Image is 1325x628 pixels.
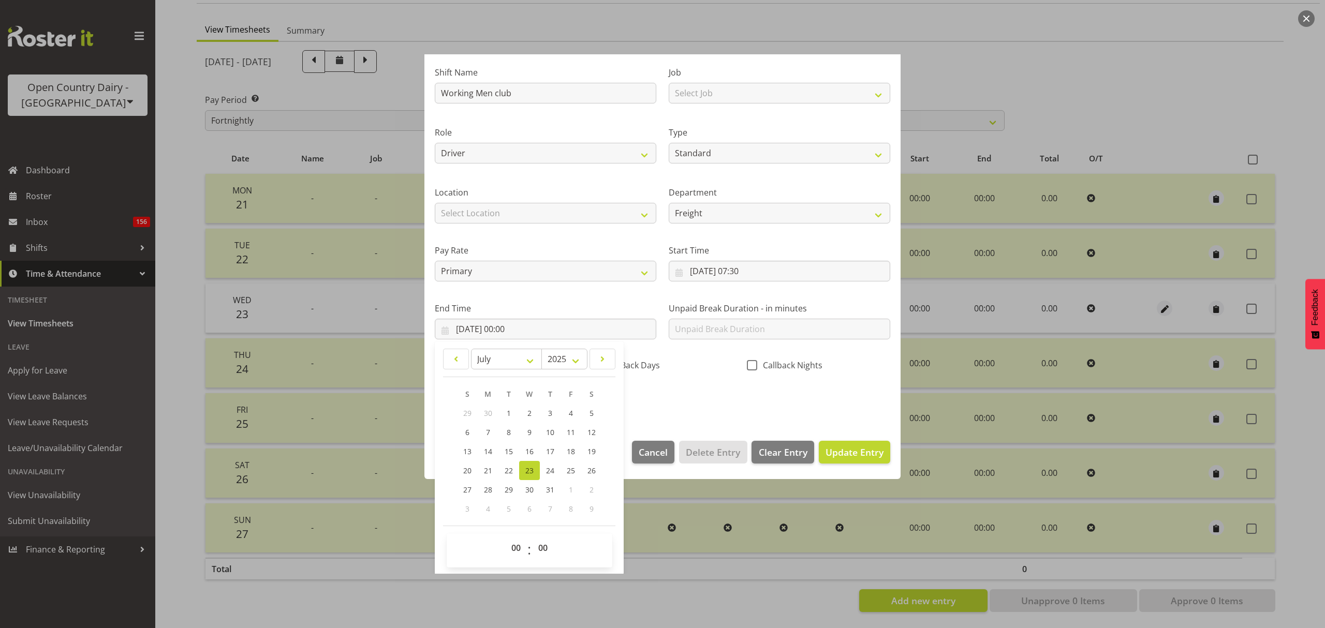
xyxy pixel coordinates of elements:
span: Feedback [1311,289,1320,325]
span: 9 [527,427,532,437]
a: 29 [498,480,519,499]
span: 10 [546,427,554,437]
span: 9 [590,504,594,514]
input: Click to select... [669,261,890,281]
input: Click to select... [435,319,656,339]
span: 5 [590,408,594,418]
span: 23 [525,466,534,475]
a: 16 [519,442,540,461]
span: 30 [484,408,492,418]
span: 17 [546,446,554,456]
span: 30 [525,485,534,495]
a: 30 [519,480,540,499]
a: 9 [519,423,540,442]
span: M [484,389,491,399]
a: 26 [581,461,602,480]
span: 15 [505,446,513,456]
span: 5 [507,504,511,514]
a: 2 [519,403,540,423]
label: Pay Rate [435,244,656,257]
span: 18 [567,446,575,456]
span: 16 [525,446,534,456]
label: End Time [435,302,656,315]
span: 11 [567,427,575,437]
span: 28 [484,485,492,495]
span: 14 [484,446,492,456]
span: 7 [486,427,490,437]
span: F [569,389,572,399]
a: 19 [581,442,602,461]
span: 31 [546,485,554,495]
label: Start Time [669,244,890,257]
label: Department [669,186,890,199]
label: Type [669,126,890,139]
a: 22 [498,461,519,480]
span: 26 [587,466,596,475]
a: 10 [540,423,561,442]
a: 7 [478,423,498,442]
button: Delete Entry [679,441,747,463]
button: Feedback - Show survey [1305,279,1325,349]
span: Clear Entry [759,445,807,459]
span: T [507,389,511,399]
a: 23 [519,461,540,480]
span: Cancel [639,445,668,459]
label: Shift Name [435,66,656,79]
a: 14 [478,442,498,461]
a: 28 [478,480,498,499]
span: 4 [569,408,573,418]
a: 24 [540,461,561,480]
a: 27 [457,480,478,499]
label: Unpaid Break Duration - in minutes [669,302,890,315]
span: 12 [587,427,596,437]
a: 21 [478,461,498,480]
span: 4 [486,504,490,514]
span: : [527,537,531,563]
span: 24 [546,466,554,475]
a: 11 [561,423,581,442]
span: 25 [567,466,575,475]
label: Job [669,66,890,79]
a: 12 [581,423,602,442]
a: 20 [457,461,478,480]
span: 7 [548,504,552,514]
span: 20 [463,466,472,475]
span: 21 [484,466,492,475]
span: 2 [590,485,594,495]
button: Clear Entry [752,441,814,463]
span: 8 [507,427,511,437]
span: S [465,389,469,399]
input: Shift Name [435,83,656,103]
span: 29 [505,485,513,495]
span: W [526,389,533,399]
button: Cancel [632,441,674,463]
button: Update Entry [819,441,890,463]
span: 2 [527,408,532,418]
span: 8 [569,504,573,514]
span: 1 [507,408,511,418]
span: Update Entry [826,446,884,458]
a: 5 [581,403,602,423]
a: 25 [561,461,581,480]
a: 15 [498,442,519,461]
span: S [590,389,594,399]
input: Unpaid Break Duration [669,319,890,339]
a: 6 [457,423,478,442]
span: 3 [548,408,552,418]
a: 8 [498,423,519,442]
span: 1 [569,485,573,495]
a: 4 [561,403,581,423]
span: Callback Nights [757,360,822,370]
a: 3 [540,403,561,423]
span: 19 [587,446,596,456]
span: T [548,389,552,399]
a: 1 [498,403,519,423]
span: CallBack Days [601,360,660,370]
a: 17 [540,442,561,461]
span: 3 [465,504,469,514]
a: 13 [457,442,478,461]
span: 22 [505,466,513,475]
span: Delete Entry [686,445,740,459]
label: Role [435,126,656,139]
span: 6 [527,504,532,514]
